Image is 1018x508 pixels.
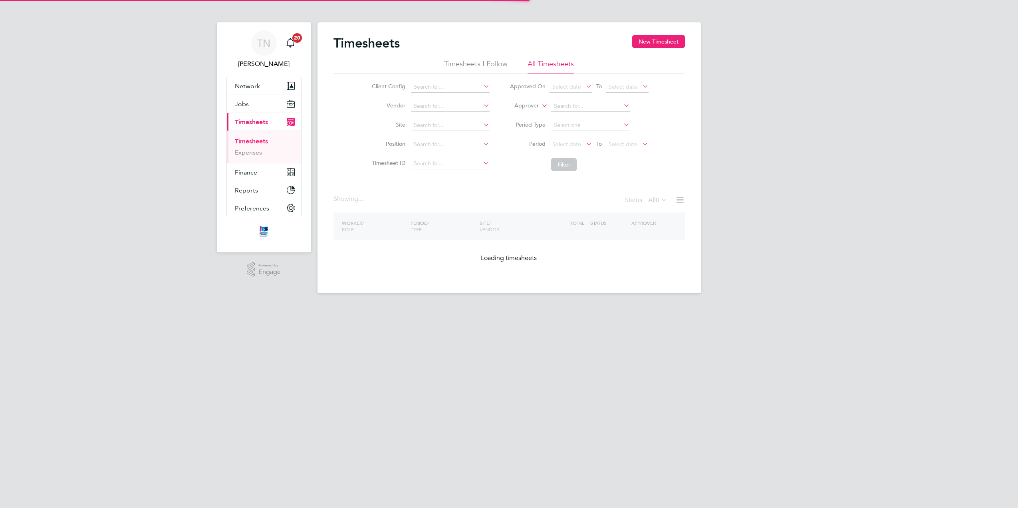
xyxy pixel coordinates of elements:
[226,30,302,69] a: TN[PERSON_NAME]
[503,102,539,110] label: Approver
[247,262,281,277] a: Powered byEngage
[411,120,490,131] input: Search for...
[510,121,546,128] label: Period Type
[369,121,405,128] label: Site
[333,195,365,203] div: Showing
[235,149,262,156] a: Expenses
[217,22,311,252] nav: Main navigation
[444,59,508,73] li: Timesheets I Follow
[411,81,490,93] input: Search for...
[632,35,685,48] button: New Timesheet
[411,101,490,112] input: Search for...
[551,101,630,112] input: Search for...
[282,30,298,56] a: 20
[235,82,260,90] span: Network
[227,181,301,199] button: Reports
[257,38,270,48] span: TN
[292,33,302,43] span: 20
[551,120,630,131] input: Select one
[227,113,301,131] button: Timesheets
[227,131,301,163] div: Timesheets
[227,95,301,113] button: Jobs
[235,204,269,212] span: Preferences
[411,158,490,169] input: Search for...
[258,269,281,276] span: Engage
[227,163,301,181] button: Finance
[510,83,546,90] label: Approved On
[656,196,659,204] span: 0
[625,195,669,206] div: Status
[358,195,363,203] span: ...
[235,100,249,108] span: Jobs
[551,158,577,171] button: Filter
[369,83,405,90] label: Client Config
[235,118,268,126] span: Timesheets
[609,141,637,148] span: Select date
[594,81,604,91] span: To
[226,59,302,69] span: Tom Newton
[648,196,667,204] label: All
[369,102,405,109] label: Vendor
[333,35,400,51] h2: Timesheets
[226,225,302,238] a: Go to home page
[510,140,546,147] label: Period
[369,159,405,167] label: Timesheet ID
[235,169,257,176] span: Finance
[552,83,581,90] span: Select date
[411,139,490,150] input: Search for...
[552,141,581,148] span: Select date
[369,140,405,147] label: Position
[258,262,281,269] span: Powered by
[227,77,301,95] button: Network
[235,187,258,194] span: Reports
[594,139,604,149] span: To
[528,59,574,73] li: All Timesheets
[258,225,269,238] img: itsconstruction-logo-retina.png
[227,199,301,217] button: Preferences
[235,137,268,145] a: Timesheets
[609,83,637,90] span: Select date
